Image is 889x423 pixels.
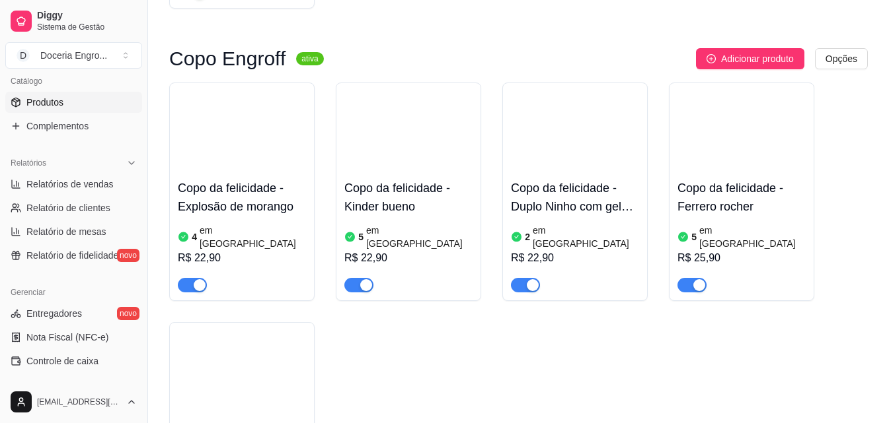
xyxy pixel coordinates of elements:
span: Complementos [26,119,89,133]
article: 4 [192,230,197,244]
div: R$ 22,90 [344,250,473,266]
img: product-image [178,331,306,413]
span: Relatórios [11,158,46,168]
article: em [GEOGRAPHIC_DATA] [366,224,473,250]
article: 2 [525,230,530,244]
div: R$ 22,90 [178,250,306,266]
span: Entregadores [26,307,82,320]
span: Relatórios de vendas [26,178,114,191]
article: em [GEOGRAPHIC_DATA] [533,224,639,250]
article: 5 [691,230,697,244]
a: Controle de fiado [5,374,142,395]
h4: Copo da felicidade - Duplo Ninho com geleia de morango [511,179,639,216]
div: Doceria Engro ... [40,49,107,62]
article: em [GEOGRAPHIC_DATA] [699,224,806,250]
a: Relatório de mesas [5,221,142,242]
img: product-image [178,91,306,174]
button: [EMAIL_ADDRESS][DOMAIN_NAME] [5,386,142,418]
img: product-image [344,91,473,174]
a: Nota Fiscal (NFC-e) [5,327,142,348]
span: Relatório de fidelidade [26,249,118,262]
h4: Copo da felicidade - Explosão de morango [178,179,306,216]
a: Relatórios de vendas [5,174,142,195]
span: plus-circle [707,54,716,63]
article: em [GEOGRAPHIC_DATA] [200,224,306,250]
span: Controle de fiado [26,378,97,391]
h4: Copo da felicidade - Kinder bueno [344,179,473,216]
span: Diggy [37,10,137,22]
span: Adicionar produto [721,51,794,66]
img: product-image [677,91,806,174]
h3: Copo Engroff [169,51,286,67]
div: Gerenciar [5,282,142,303]
button: Adicionar produto [696,48,804,69]
span: Controle de caixa [26,354,98,368]
h4: Copo da felicidade - Ferrero rocher [677,179,806,216]
span: Relatório de clientes [26,201,110,214]
span: Produtos [26,96,63,109]
span: Relatório de mesas [26,225,106,238]
img: product-image [511,91,639,174]
span: Sistema de Gestão [37,22,137,32]
button: Opções [815,48,868,69]
div: R$ 22,90 [511,250,639,266]
div: R$ 25,90 [677,250,806,266]
span: [EMAIL_ADDRESS][DOMAIN_NAME] [37,397,121,407]
span: Opções [826,51,857,66]
span: D [17,49,30,62]
a: Complementos [5,115,142,137]
a: Controle de caixa [5,350,142,372]
div: Catálogo [5,71,142,92]
a: Relatório de clientes [5,197,142,218]
article: 5 [358,230,364,244]
a: DiggySistema de Gestão [5,5,142,37]
a: Relatório de fidelidadenovo [5,245,142,266]
sup: ativa [296,52,323,65]
a: Entregadoresnovo [5,303,142,324]
a: Produtos [5,92,142,113]
button: Select a team [5,42,142,69]
span: Nota Fiscal (NFC-e) [26,331,108,344]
